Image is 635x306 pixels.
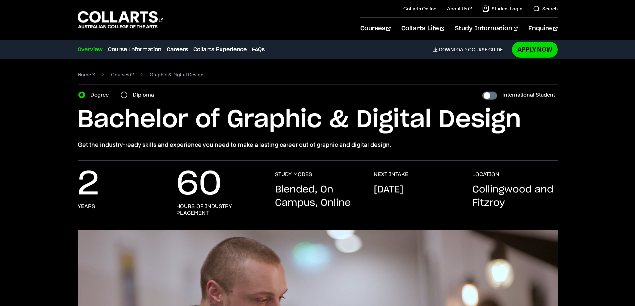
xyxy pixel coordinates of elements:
h3: STUDY MODES [275,171,312,178]
a: Careers [167,46,188,54]
a: Home [78,70,95,79]
a: Search [533,5,558,12]
a: About Us [447,5,472,12]
label: Degree [90,90,113,100]
p: Collingwood and Fitzroy [472,183,558,210]
h1: Bachelor of Graphic & Digital Design [78,105,558,135]
label: International Student [502,90,555,100]
div: Go to homepage [78,10,163,29]
a: Collarts Online [403,5,436,12]
p: Blended, On Campus, Online [275,183,360,210]
a: Courses [111,70,134,79]
a: Courses [360,18,391,40]
a: Enquire [528,18,557,40]
a: Study Information [455,18,518,40]
a: FAQs [252,46,265,54]
h3: LOCATION [472,171,499,178]
p: 60 [176,171,222,198]
p: 2 [78,171,99,198]
span: Graphic & Digital Design [150,70,203,79]
a: Collarts Life [401,18,444,40]
a: Student Login [482,5,522,12]
a: Course Information [108,46,161,54]
h3: years [78,203,95,210]
a: DownloadCourse Guide [433,47,508,53]
p: Get the industry-ready skills and experience you need to make a lasting career out of graphic and... [78,140,558,150]
a: Collarts Experience [193,46,247,54]
label: Diploma [133,90,158,100]
a: Overview [78,46,103,54]
h3: hours of industry placement [176,203,262,216]
h3: NEXT INTAKE [374,171,408,178]
a: Apply Now [512,42,558,57]
p: [DATE] [374,183,403,196]
span: Download [439,47,467,53]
